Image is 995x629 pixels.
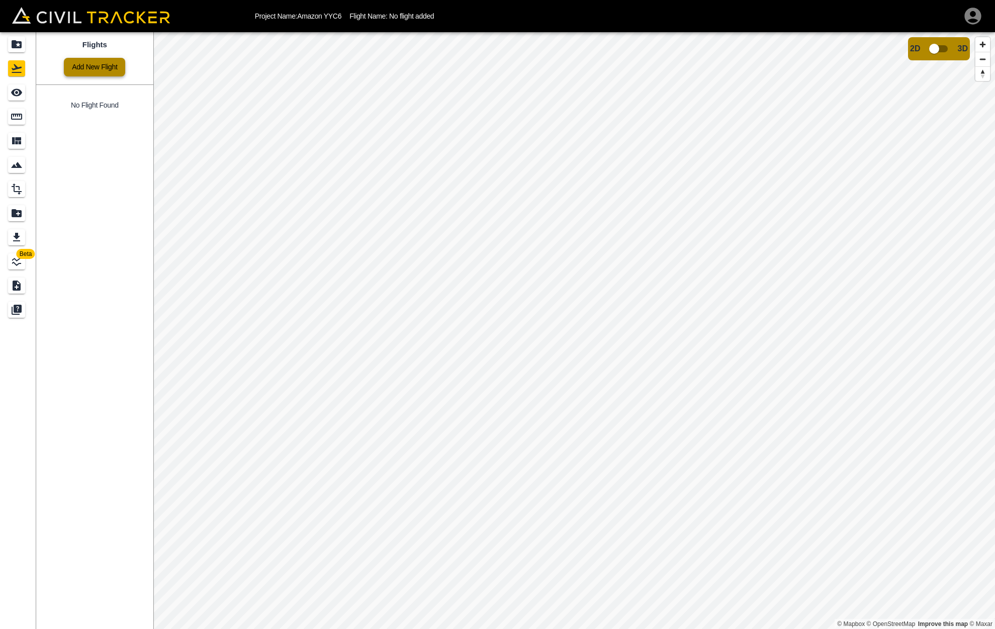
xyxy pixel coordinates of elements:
[975,52,990,66] button: Zoom out
[349,12,434,20] p: Flight Name: No flight added
[153,32,995,629] canvas: Map
[255,12,341,20] p: Project Name: Amazon YYC6
[867,620,916,627] a: OpenStreetMap
[837,620,865,627] a: Mapbox
[12,7,170,23] img: Civil Tracker
[975,66,990,81] button: Reset bearing to north
[975,37,990,52] button: Zoom in
[918,620,968,627] a: Map feedback
[910,44,920,53] span: 2D
[958,44,968,53] span: 3D
[969,620,992,627] a: Maxar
